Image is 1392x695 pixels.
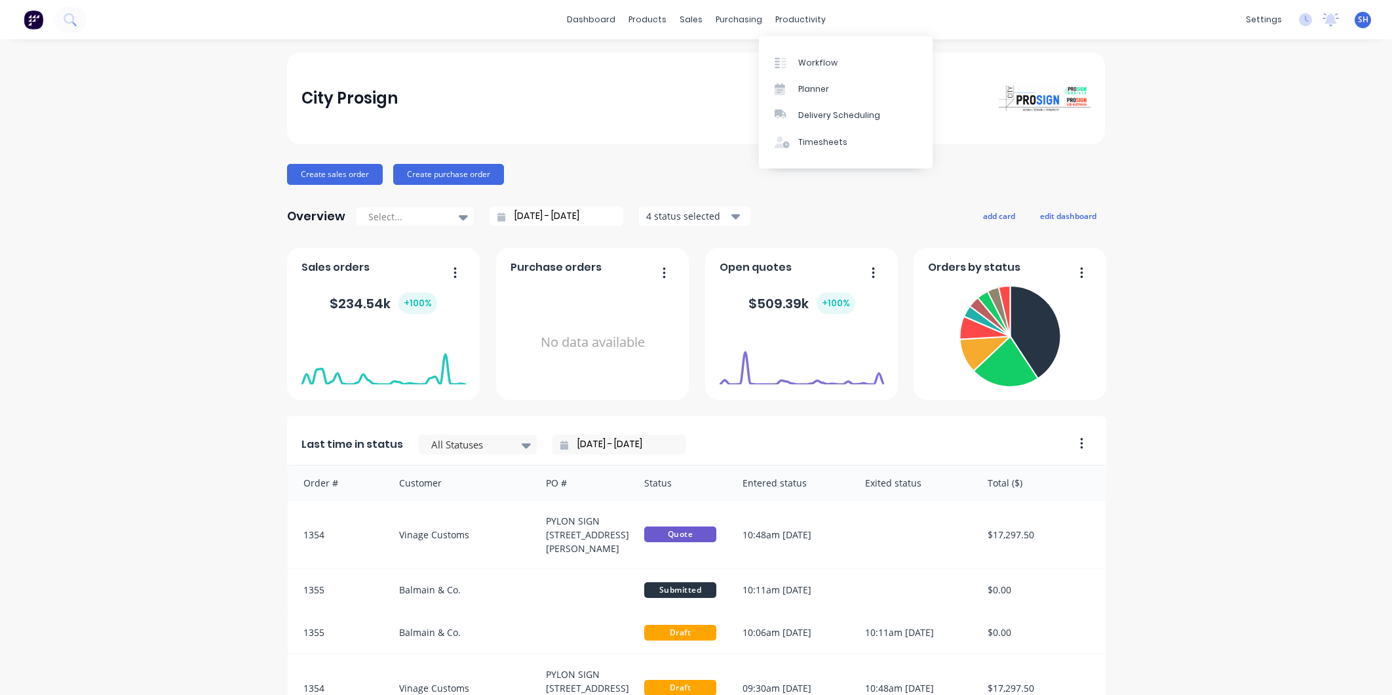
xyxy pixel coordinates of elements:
[644,526,716,542] span: Quote
[759,49,933,75] a: Workflow
[852,466,975,500] div: Exited status
[288,569,386,611] div: 1355
[560,10,622,30] a: dashboard
[386,501,533,568] div: Vinage Customs
[301,85,398,111] div: City Prosign
[729,466,852,500] div: Entered status
[975,612,1106,654] div: $0.00
[287,164,383,185] button: Create sales order
[720,260,792,275] span: Open quotes
[639,207,750,226] button: 4 status selected
[928,260,1020,275] span: Orders by status
[568,435,681,454] input: Filter by date
[1358,14,1368,26] span: SH
[386,569,533,611] div: Balmain & Co.
[631,466,729,500] div: Status
[729,569,852,611] div: 10:11am [DATE]
[386,612,533,654] div: Balmain & Co.
[533,501,631,568] div: PYLON SIGN [STREET_ADDRESS][PERSON_NAME]
[511,260,602,275] span: Purchase orders
[533,466,631,500] div: PO #
[1032,207,1105,224] button: edit dashboard
[398,292,437,314] div: + 100 %
[644,582,716,598] span: Submitted
[759,129,933,155] a: Timesheets
[817,292,855,314] div: + 100 %
[975,569,1106,611] div: $0.00
[769,10,832,30] div: productivity
[330,292,437,314] div: $ 234.54k
[24,10,43,30] img: Factory
[288,466,386,500] div: Order #
[1239,10,1288,30] div: settings
[798,57,838,69] div: Workflow
[798,136,847,148] div: Timesheets
[759,102,933,129] a: Delivery Scheduling
[301,437,403,452] span: Last time in status
[288,501,386,568] div: 1354
[644,625,716,641] span: Draft
[386,466,533,500] div: Customer
[975,501,1106,568] div: $17,297.50
[748,292,855,314] div: $ 509.39k
[301,260,370,275] span: Sales orders
[511,281,675,405] div: No data available
[759,76,933,102] a: Planner
[798,109,880,121] div: Delivery Scheduling
[852,612,975,654] div: 10:11am [DATE]
[975,207,1024,224] button: add card
[622,10,673,30] div: products
[288,612,386,654] div: 1355
[646,209,729,223] div: 4 status selected
[798,83,829,95] div: Planner
[393,164,504,185] button: Create purchase order
[975,466,1106,500] div: Total ($)
[673,10,709,30] div: sales
[729,501,852,568] div: 10:48am [DATE]
[729,612,852,654] div: 10:06am [DATE]
[999,85,1091,111] img: City Prosign
[709,10,769,30] div: purchasing
[287,203,345,229] div: Overview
